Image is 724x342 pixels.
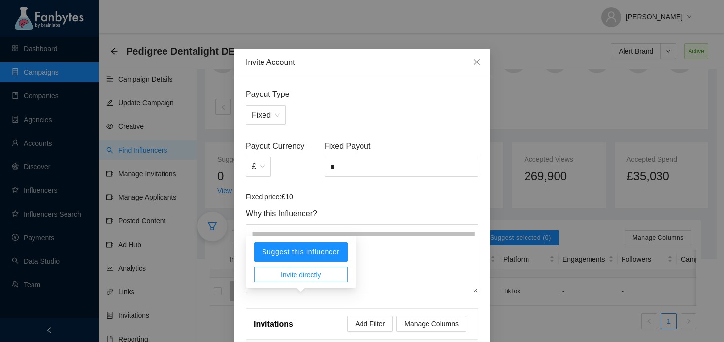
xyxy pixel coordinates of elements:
span: Payout Currency [246,140,321,152]
button: Suggest this influencer [254,242,348,262]
button: Add Filter [347,316,393,332]
button: Close [463,49,490,76]
article: Fixed price: £10 [246,191,478,202]
span: Fixed [252,106,280,124]
div: Invite Account [246,57,478,68]
button: Manage Columns [396,316,466,332]
span: Why this Influencer? [246,207,478,219]
span: Add Filter [355,318,385,329]
span: Invite directly [281,269,321,280]
span: Manage Columns [404,318,459,329]
span: Suggest this influencer [262,248,340,256]
button: Invite directly [254,267,348,282]
span: close [473,58,481,66]
span: Payout Type [246,88,478,100]
span: £ [252,157,265,176]
span: Fixed Payout [325,140,478,152]
article: Invitations [254,318,293,330]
